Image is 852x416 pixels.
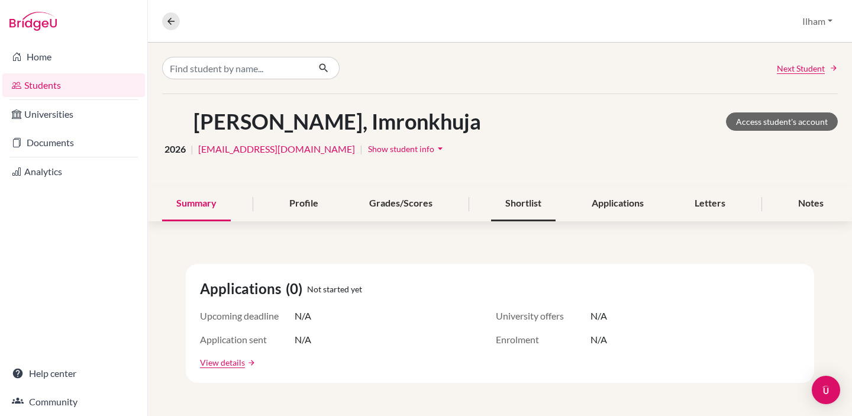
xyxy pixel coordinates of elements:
span: University offers [496,309,590,323]
a: Next Student [777,62,838,75]
span: | [191,142,193,156]
input: Find student by name... [162,57,309,79]
a: Help center [2,362,145,385]
span: Not started yet [307,283,362,295]
img: Imronkhuja Abdurakhmonov's avatar [162,108,189,135]
div: Letters [680,186,740,221]
a: Access student's account [726,112,838,131]
a: Universities [2,102,145,126]
span: Next Student [777,62,825,75]
a: Students [2,73,145,97]
a: arrow_forward [245,359,256,367]
span: N/A [590,333,607,347]
span: | [360,142,363,156]
a: Community [2,390,145,414]
a: Analytics [2,160,145,183]
a: View details [200,356,245,369]
span: Show student info [368,144,434,154]
div: Grades/Scores [355,186,447,221]
a: Home [2,45,145,69]
img: Bridge-U [9,12,57,31]
a: Documents [2,131,145,154]
a: [EMAIL_ADDRESS][DOMAIN_NAME] [198,142,355,156]
button: Ilham [797,10,838,33]
span: N/A [295,309,311,323]
span: 2026 [164,142,186,156]
div: Applications [577,186,658,221]
div: Notes [784,186,838,221]
div: Profile [275,186,333,221]
span: Upcoming deadline [200,309,295,323]
span: N/A [295,333,311,347]
span: Applications [200,278,286,299]
span: N/A [590,309,607,323]
div: Summary [162,186,231,221]
div: Shortlist [491,186,556,221]
button: Show student infoarrow_drop_down [367,140,447,158]
div: Open Intercom Messenger [812,376,840,404]
span: (0) [286,278,307,299]
span: Enrolment [496,333,590,347]
span: Application sent [200,333,295,347]
i: arrow_drop_down [434,143,446,154]
h1: [PERSON_NAME], Imronkhuja [193,109,481,134]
